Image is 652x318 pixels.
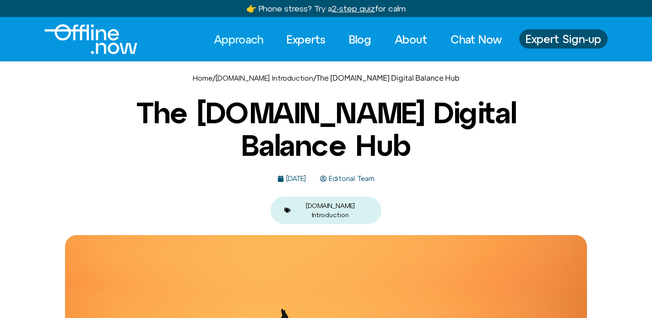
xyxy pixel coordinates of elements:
div: Logo [44,24,122,54]
a: Chat Now [442,29,510,49]
a: [DOMAIN_NAME] Introduction [216,74,313,82]
img: offline.now [44,24,137,54]
u: 2-step quiz [332,4,375,13]
a: Home [193,74,212,82]
h1: The [DOMAIN_NAME] Digital Balance Hub [104,97,548,161]
a: Experts [278,29,334,49]
nav: Menu [206,29,510,49]
a: Blog [341,29,380,49]
a: 👉 Phone stress? Try a2-step quizfor calm [246,4,406,13]
a: [DOMAIN_NAME] Introduction [306,202,355,219]
a: Approach [206,29,272,49]
span: Editorial Team [326,175,375,183]
span: Expert Sign-up [526,33,601,45]
a: Expert Sign-up [519,29,608,49]
a: [DATE] [277,175,306,183]
span: The [DOMAIN_NAME] Digital Balance Hub [316,73,460,82]
time: [DATE] [286,175,306,182]
span: / / [193,73,460,82]
a: Editorial Team [320,175,375,183]
a: About [386,29,435,49]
